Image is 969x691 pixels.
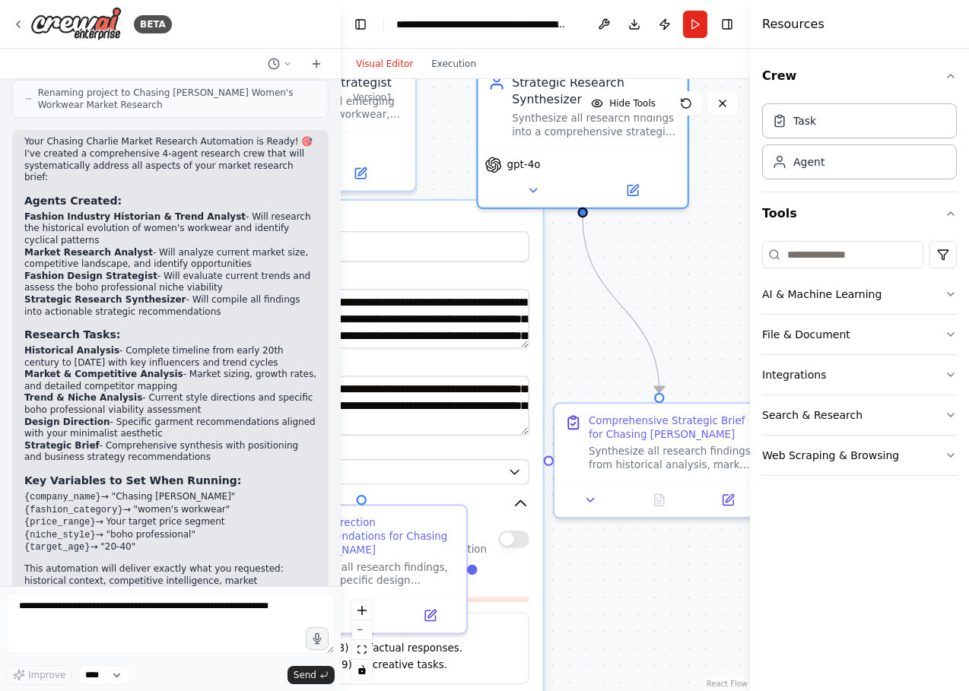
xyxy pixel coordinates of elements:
li: - Will evaluate current trends and assess the boho professional niche viability [24,271,316,294]
span: Hide Tools [609,97,656,109]
div: Version 1 [353,91,392,103]
code: {target_age} [24,542,90,553]
div: Comprehensive Strategic Brief for Chasing [PERSON_NAME] [589,414,754,442]
button: Hide right sidebar [716,14,738,35]
li: → Your target price segment [24,516,316,529]
li: - Will compile all findings into actionable strategic recommendations [24,294,316,318]
button: Visual Editor [347,55,422,73]
li: → "20-40" [24,541,316,554]
p: Reflect on a task and create a plan before execution [219,543,487,556]
code: {price_range} [24,517,96,528]
button: Crew [762,55,957,97]
label: Role [219,214,529,228]
div: Comprehensive Strategic Brief for Chasing [PERSON_NAME]Synthesize all research findings from hist... [553,402,766,518]
li: → "boho professional" [24,529,316,542]
div: Strategic Research SynthesizerSynthesize all research findings into a comprehensive strategic bri... [476,62,689,210]
span: gpt-4o [507,158,541,172]
p: I've created a comprehensive 4-agent research crew that will systematically address all aspects o... [24,148,316,184]
button: Integrations [762,355,957,395]
p: Lower (0.1 to 0.3) for factual responses. [258,640,515,657]
div: Fashion Design Strategist [240,74,405,90]
li: → "women's workwear" [24,504,316,517]
strong: Trend & Niche Analysis [24,392,142,403]
strong: Fashion Industry Historian & Trend Analyst [24,211,246,222]
div: React Flow controls [352,601,372,680]
p: This automation will deliver exactly what you requested: historical context, competitive intellig... [24,563,316,623]
button: Web Scraping & Browsing [762,436,957,475]
g: Edge from 4bfa6f94-468d-42f5-9fd9-8880498e29fc to 016dad39-a3ed-4dd8-b1e6-667474912f11 [574,217,668,392]
strong: Fashion Design Strategist [24,271,157,281]
strong: Market & Competitive Analysis [24,369,183,379]
button: Improve [6,665,72,685]
button: Hide Tools [582,91,665,116]
li: - Comprehensive synthesis with positioning and business strategy recommendations [24,440,316,464]
code: {fashion_category} [24,505,123,515]
div: Design Direction Recommendations for Chasing [PERSON_NAME]Based on all research findings, develop... [255,504,468,634]
div: Agent [793,154,824,170]
button: No output available [623,490,695,510]
div: Synthesize all research findings into a comprehensive strategic brief for {company_name}, providi... [512,111,677,138]
strong: Research Tasks: [24,328,120,341]
button: Start a new chat [304,55,329,73]
button: Open in side panel [312,163,408,184]
span: Improve [28,669,65,681]
button: Open in side panel [699,490,758,510]
div: BETA [134,15,172,33]
strong: Strategic Research Synthesizer [24,294,186,305]
h4: Resources [762,15,824,33]
label: Goal [219,272,529,286]
button: toggle interactivity [352,660,372,680]
button: zoom out [352,620,372,640]
button: Send [288,666,335,684]
li: - Complete timeline from early 20th century to [DATE] with key influencers and trend cycles [24,345,316,369]
button: Hide left sidebar [350,14,371,35]
nav: breadcrumb [396,17,567,32]
div: Fashion Design StrategistAnalyze current and emerging trends in women's workwear, evaluate the vi... [204,62,417,192]
li: - Will research the historical evolution of women's workwear and identify cyclical patterns [24,211,316,247]
h5: Temperature [234,623,514,637]
button: Tools [762,192,957,235]
li: - Specific garment recommendations aligned with your minimalist aesthetic [24,417,316,440]
button: Click to speak your automation idea [306,627,329,650]
img: Logo [30,7,122,41]
strong: Design Direction [24,417,110,427]
span: Send [294,669,316,681]
li: → "Chasing [PERSON_NAME]" [24,491,316,504]
button: Open in side panel [584,180,680,201]
li: - Current style directions and specific boho professional viability assessment [24,392,316,416]
div: Crew [762,97,957,192]
div: Task [793,113,816,128]
button: File & Document [762,315,957,354]
strong: Historical Analysis [24,345,119,356]
button: AI & Machine Learning [762,274,957,314]
a: React Flow attribution [707,680,748,688]
code: {niche_style} [24,530,96,540]
div: Based on all research findings, develop specific design direction recommendations for {company_na... [291,560,456,588]
h2: Your Chasing Charlie Market Research Automation is Ready! 🎯 [24,136,316,148]
span: Renaming project to Chasing [PERSON_NAME] Women's Workwear Market Research [38,87,316,111]
button: Open in side panel [401,605,459,626]
p: Higher (0.7 to 0.9) for creative tasks. [258,657,515,674]
div: Design Direction Recommendations for Chasing [PERSON_NAME] [291,516,456,557]
strong: Agents Created: [24,195,122,207]
div: Strategic Research Synthesizer [512,74,677,108]
strong: Market Research Analyst [24,247,153,258]
strong: Strategic Brief [24,440,100,451]
div: Synthesize all research findings from historical analysis, market research, competitive landscape... [589,445,754,472]
div: Analyze current and emerging trends in women's workwear, evaluate the viability of {niche_style} ... [240,94,405,122]
code: {company_name} [24,492,101,502]
button: zoom in [352,601,372,620]
label: Backstory [219,359,529,372]
label: Model [219,445,529,459]
li: - Market sizing, growth rates, and detailed competitor mapping [24,369,316,392]
div: Tools [762,235,957,488]
button: Execution [422,55,485,73]
button: Search & Research [762,395,957,435]
strong: Key Variables to Set When Running: [24,474,241,487]
button: Switch to previous chat [262,55,298,73]
li: - Will analyze current market size, competitive landscape, and identify opportunities [24,247,316,271]
button: fit view [352,640,372,660]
